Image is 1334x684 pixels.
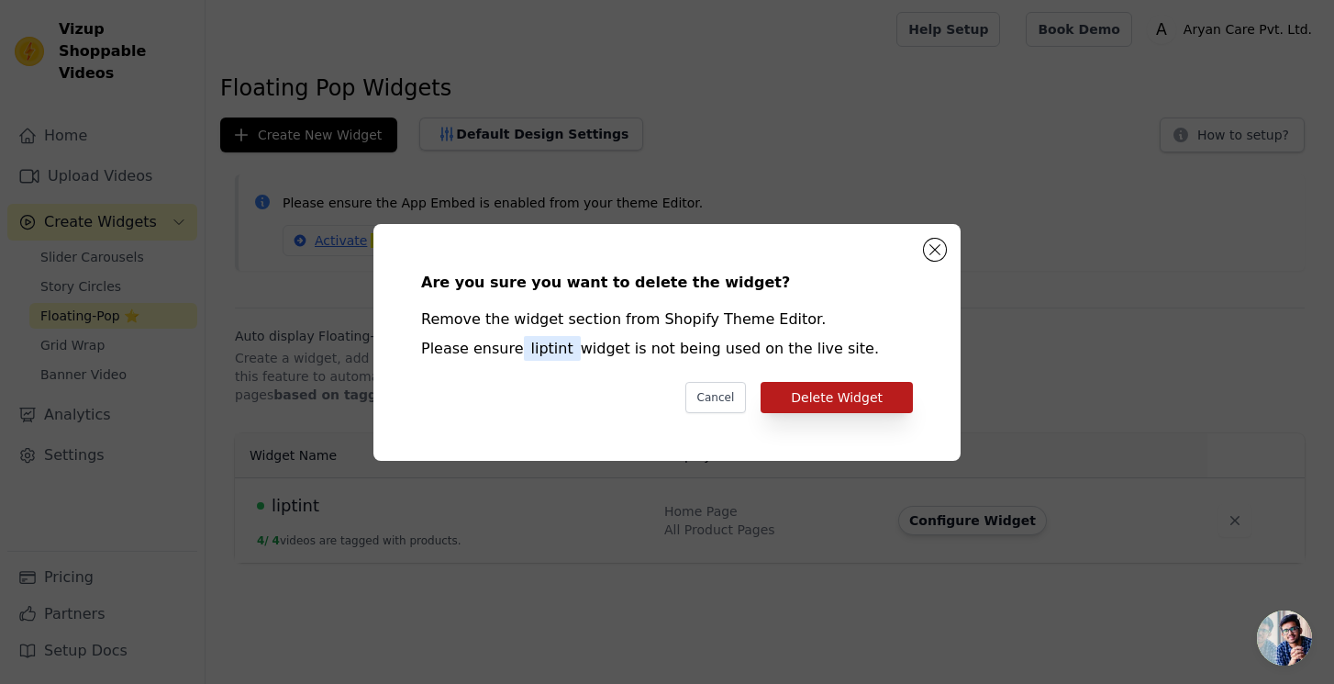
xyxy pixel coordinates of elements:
button: Delete Widget [761,382,913,413]
div: Please ensure widget is not being used on the live site. [421,338,913,360]
div: Are you sure you want to delete the widget? [421,272,913,294]
button: Close modal [924,239,946,261]
div: Remove the widget section from Shopify Theme Editor. [421,308,913,331]
div: Open chat [1257,611,1312,666]
span: liptint [524,336,581,361]
button: Cancel [685,382,747,413]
